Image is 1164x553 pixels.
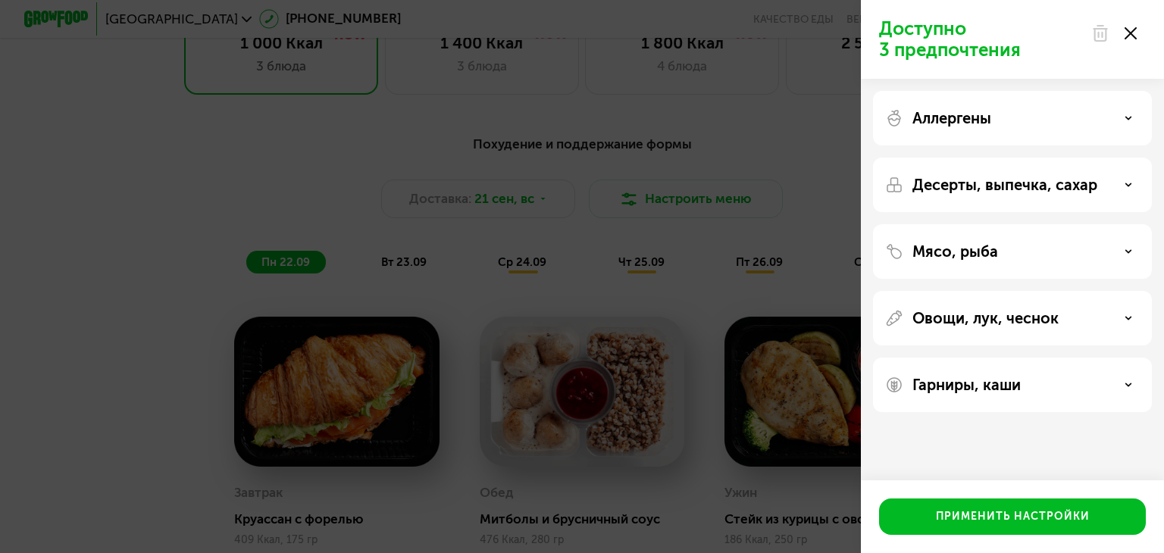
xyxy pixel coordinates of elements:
[912,309,1059,327] p: Овощи, лук, чеснок
[912,242,998,261] p: Мясо, рыба
[879,18,1082,61] p: Доступно 3 предпочтения
[912,176,1097,194] p: Десерты, выпечка, сахар
[879,498,1146,535] button: Применить настройки
[936,509,1090,524] div: Применить настройки
[912,376,1021,394] p: Гарниры, каши
[912,109,991,127] p: Аллергены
